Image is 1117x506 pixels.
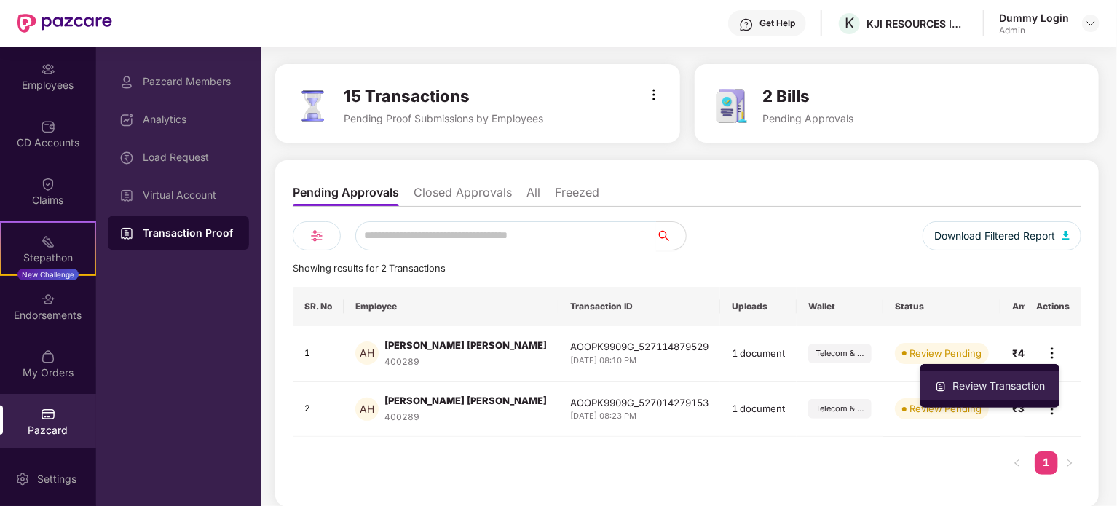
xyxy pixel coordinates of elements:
[41,234,55,249] img: svg+xml;base64,PHN2ZyB4bWxucz0iaHR0cDovL3d3dy53My5vcmcvMjAwMC9zdmciIHdpZHRoPSIyMSIgaGVpZ2h0PSIyMC...
[143,226,237,240] div: Transaction Proof
[555,185,599,206] li: Freezed
[293,185,399,206] li: Pending Approvals
[33,472,81,486] div: Settings
[41,407,55,422] img: svg+xml;base64,PHN2ZyBpZD0iUGF6Y2FyZCIgeG1sbnM9Imh0dHA6Ly93d3cudzMub3JnLzIwMDAvc3ZnIiB3aWR0aD0iMj...
[293,326,344,382] td: 1
[41,177,55,191] img: svg+xml;base64,PHN2ZyBpZD0iQ2xhaW0iIHhtbG5zPSJodHRwOi8vd3d3LnczLm9yZy8yMDAwL3N2ZyIgd2lkdGg9IjIwIi...
[293,86,332,125] img: 97pll7D+ni52CJdqRIwAAAABJRU5ErkJggg==
[570,339,709,354] div: AOOPK9909G_527114879529
[732,346,785,360] div: 1 document
[763,86,854,106] div: 2 Bills
[143,151,237,163] div: Load Request
[384,393,547,408] div: [PERSON_NAME] [PERSON_NAME]
[293,287,344,326] th: SR. No
[344,86,543,106] div: 15 Transactions
[526,185,540,206] li: All
[1035,451,1058,475] li: 1
[143,114,237,125] div: Analytics
[119,151,134,165] img: svg+xml;base64,PHN2ZyBpZD0iTG9hZF9SZXF1ZXN0IiBkYXRhLW5hbWU9IkxvYWQgUmVxdWVzdCIgeG1sbnM9Imh0dHA6Ly...
[935,381,947,392] img: svg+xml;base64,PHN2ZyBpZD0iVXBsb2FkX0xvZ3MiIGRhdGEtbmFtZT0iVXBsb2FkIExvZ3MiIHhtbG5zPSJodHRwOi8vd3...
[656,221,687,250] button: search
[656,230,686,242] span: search
[645,86,663,103] img: svg+xml;base64,PHN2ZyBpZD0iTW9yZS0zMngzMiIgeG1sbnM9Imh0dHA6Ly93d3cudzMub3JnLzIwMDAvc3ZnIiB3aWR0aD...
[119,113,134,127] img: svg+xml;base64,PHN2ZyBpZD0iRGFzaGJvYXJkIiB4bWxucz0iaHR0cDovL3d3dy53My5vcmcvMjAwMC9zdmciIHdpZHRoPS...
[293,382,344,437] td: 2
[1035,451,1058,473] a: 1
[867,17,968,31] div: KJI RESOURCES INDIA PRIVATE LIMITED
[712,86,751,125] img: FCegr84c3mAAAAAASUVORK5CYII=
[414,185,512,206] li: Closed Approvals
[384,411,547,424] div: 400289
[119,226,134,241] img: svg+xml;base64,PHN2ZyBpZD0iVmlydHVhbF9BY2NvdW50IiBkYXRhLW5hbWU9IlZpcnR1YWwgQWNjb3VudCIgeG1sbnM9Im...
[797,287,883,326] th: Wallet
[808,344,872,363] div: Telecom & Broadband
[119,189,134,203] img: svg+xml;base64,PHN2ZyBpZD0iVmlydHVhbF9BY2NvdW50IiBkYXRhLW5hbWU9IlZpcnR1YWwgQWNjb3VudCIgeG1sbnM9Im...
[384,355,547,369] div: 400289
[1025,287,1081,326] th: Actions
[1006,451,1029,475] li: Previous Page
[41,62,55,76] img: svg+xml;base64,PHN2ZyBpZD0iRW1wbG95ZWVzIiB4bWxucz0iaHR0cDovL3d3dy53My5vcmcvMjAwMC9zdmciIHdpZHRoPS...
[570,395,709,410] div: AOOPK9909G_527014279153
[384,338,547,352] div: [PERSON_NAME] [PERSON_NAME]
[845,15,854,32] span: K
[17,14,112,33] img: New Pazcare Logo
[1058,451,1081,475] button: right
[999,25,1069,36] div: Admin
[732,401,785,416] div: 1 document
[934,228,1055,244] span: Download Filtered Report
[1013,459,1022,467] span: left
[344,112,543,124] div: Pending Proof Submissions by Employees
[1012,346,1049,360] div: ₹483.87
[909,401,982,416] div: Review Pending
[17,269,79,280] div: New Challenge
[1006,451,1029,475] button: left
[15,472,30,486] img: svg+xml;base64,PHN2ZyBpZD0iU2V0dGluZy0yMHgyMCIgeG1sbnM9Imh0dHA6Ly93d3cudzMub3JnLzIwMDAvc3ZnIiB3aW...
[759,17,795,29] div: Get Help
[143,189,237,201] div: Virtual Account
[1058,451,1081,475] li: Next Page
[909,346,982,360] div: Review Pending
[570,355,709,367] div: [DATE] 08:10 PM
[883,287,1000,326] th: Status
[293,263,446,274] span: Showing results for 2 Transactions
[558,287,720,326] th: Transaction ID
[119,75,134,90] img: svg+xml;base64,PHN2ZyBpZD0iUHJvZmlsZSIgeG1sbnM9Imh0dHA6Ly93d3cudzMub3JnLzIwMDAvc3ZnIiB3aWR0aD0iMj...
[143,76,237,87] div: Pazcard Members
[720,287,797,326] th: Uploads
[923,221,1081,250] button: Download Filtered Report
[1,250,95,265] div: Stepathon
[1043,344,1061,362] img: svg+xml;base64,PHN2ZyBpZD0iTW9yZS0zMngzMiIgeG1sbnM9Imh0dHA6Ly93d3cudzMub3JnLzIwMDAvc3ZnIiB3aWR0aD...
[308,227,325,245] img: svg+xml;base64,PHN2ZyB4bWxucz0iaHR0cDovL3d3dy53My5vcmcvMjAwMC9zdmciIHdpZHRoPSIyNCIgaGVpZ2h0PSIyNC...
[41,119,55,134] img: svg+xml;base64,PHN2ZyBpZD0iQ0RfQWNjb3VudHMiIGRhdGEtbmFtZT0iQ0QgQWNjb3VudHMiIHhtbG5zPSJodHRwOi8vd3...
[344,287,558,326] th: Employee
[739,17,754,32] img: svg+xml;base64,PHN2ZyBpZD0iSGVscC0zMngzMiIgeG1sbnM9Imh0dHA6Ly93d3cudzMub3JnLzIwMDAvc3ZnIiB3aWR0aD...
[1000,287,1061,326] th: Amount
[999,11,1069,25] div: Dummy Login
[763,112,854,124] div: Pending Approvals
[360,401,374,417] span: AH
[1065,459,1074,467] span: right
[1085,17,1097,29] img: svg+xml;base64,PHN2ZyBpZD0iRHJvcGRvd24tMzJ4MzIiIHhtbG5zPSJodHRwOi8vd3d3LnczLm9yZy8yMDAwL3N2ZyIgd2...
[570,410,709,422] div: [DATE] 08:23 PM
[950,378,1048,394] div: Review Transaction
[1062,231,1070,240] img: svg+xml;base64,PHN2ZyB4bWxucz0iaHR0cDovL3d3dy53My5vcmcvMjAwMC9zdmciIHhtbG5zOnhsaW5rPSJodHRwOi8vd3...
[360,345,374,361] span: AH
[41,349,55,364] img: svg+xml;base64,PHN2ZyBpZD0iTXlfT3JkZXJzIiBkYXRhLW5hbWU9Ik15IE9yZGVycyIgeG1sbnM9Imh0dHA6Ly93d3cudz...
[41,292,55,307] img: svg+xml;base64,PHN2ZyBpZD0iRW5kb3JzZW1lbnRzIiB4bWxucz0iaHR0cDovL3d3dy53My5vcmcvMjAwMC9zdmciIHdpZH...
[808,399,872,419] div: Telecom & Broadband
